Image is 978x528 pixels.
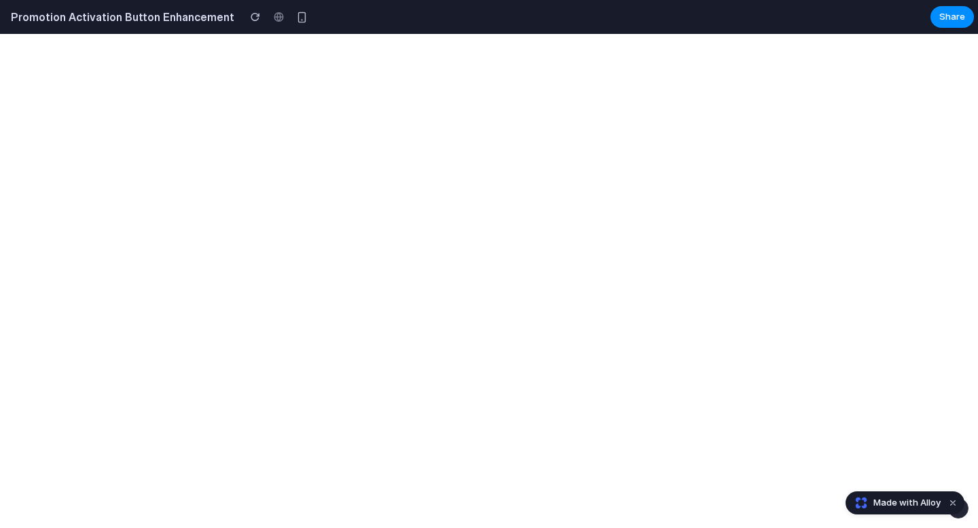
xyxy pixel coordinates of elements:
a: Made with Alloy [846,496,942,510]
button: Share [930,6,974,28]
button: Dismiss watermark [945,495,961,511]
span: Share [939,10,965,24]
h2: Promotion Activation Button Enhancement [5,9,234,25]
span: Made with Alloy [873,496,941,510]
